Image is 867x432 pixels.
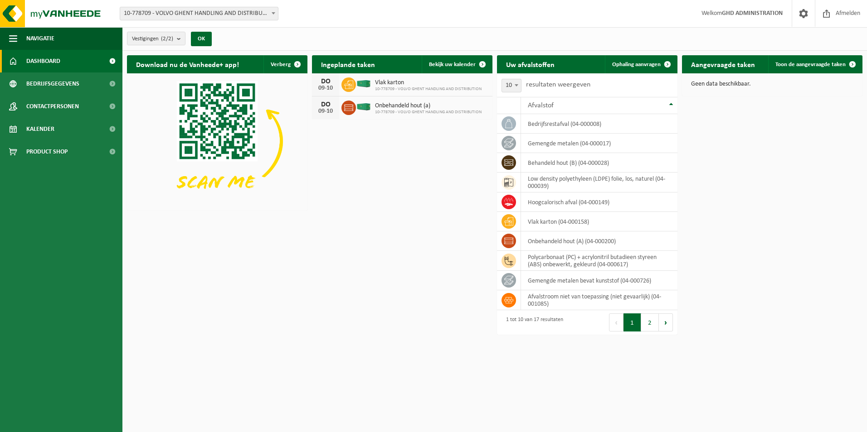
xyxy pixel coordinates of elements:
span: Kalender [26,118,54,140]
count: (2/2) [161,36,173,42]
span: Dashboard [26,50,60,72]
span: 10-778709 - VOLVO GHENT HANDLING AND DISTRIBUTION [375,110,482,115]
span: Afvalstof [528,102,554,109]
a: Ophaling aanvragen [605,55,677,73]
span: Contactpersonen [26,95,79,118]
p: Geen data beschikbaar. [691,81,853,87]
td: behandeld hout (B) (04-000028) [521,153,677,173]
button: OK [191,32,212,46]
button: Previous [609,313,623,331]
h2: Download nu de Vanheede+ app! [127,55,248,73]
td: bedrijfsrestafval (04-000008) [521,114,677,134]
td: gemengde metalen bevat kunststof (04-000726) [521,271,677,290]
h2: Aangevraagde taken [682,55,764,73]
td: gemengde metalen (04-000017) [521,134,677,153]
td: hoogcalorisch afval (04-000149) [521,192,677,212]
span: Product Shop [26,140,68,163]
button: Next [659,313,673,331]
span: Toon de aangevraagde taken [775,62,846,67]
strong: GHD ADMINISTRATION [722,10,783,17]
span: Bekijk uw kalender [429,62,476,67]
span: Verberg [271,62,291,67]
td: onbehandeld hout (A) (04-000200) [521,231,677,251]
div: 09-10 [317,108,335,115]
span: Navigatie [26,27,54,50]
button: 1 [623,313,641,331]
label: resultaten weergeven [526,81,590,88]
a: Toon de aangevraagde taken [768,55,862,73]
span: Onbehandeld hout (a) [375,102,482,110]
img: HK-XC-40-GN-00 [356,103,371,111]
span: 10 [502,79,521,92]
button: Verberg [263,55,307,73]
button: 2 [641,313,659,331]
a: Bekijk uw kalender [422,55,492,73]
td: afvalstroom niet van toepassing (niet gevaarlijk) (04-001085) [521,290,677,310]
td: low density polyethyleen (LDPE) folie, los, naturel (04-000039) [521,173,677,192]
h2: Ingeplande taken [312,55,384,73]
span: Ophaling aanvragen [612,62,661,67]
span: Vlak karton [375,79,482,86]
div: DO [317,101,335,108]
img: HK-XC-40-GN-00 [356,80,371,88]
td: vlak karton (04-000158) [521,212,677,231]
span: 10-778709 - VOLVO GHENT HANDLING AND DISTRIBUTION [375,86,482,92]
span: 10-778709 - VOLVO GHENT HANDLING AND DISTRIBUTION - DESTELDONK [120,7,278,20]
h2: Uw afvalstoffen [497,55,564,73]
div: 09-10 [317,85,335,91]
span: 10 [502,79,521,92]
button: Vestigingen(2/2) [127,32,185,45]
td: polycarbonaat (PC) + acrylonitril butadieen styreen (ABS) onbewerkt, gekleurd (04-000617) [521,251,677,271]
span: Vestigingen [132,32,173,46]
div: 1 tot 10 van 17 resultaten [502,312,563,332]
div: DO [317,78,335,85]
img: Download de VHEPlus App [127,73,307,209]
span: Bedrijfsgegevens [26,72,79,95]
